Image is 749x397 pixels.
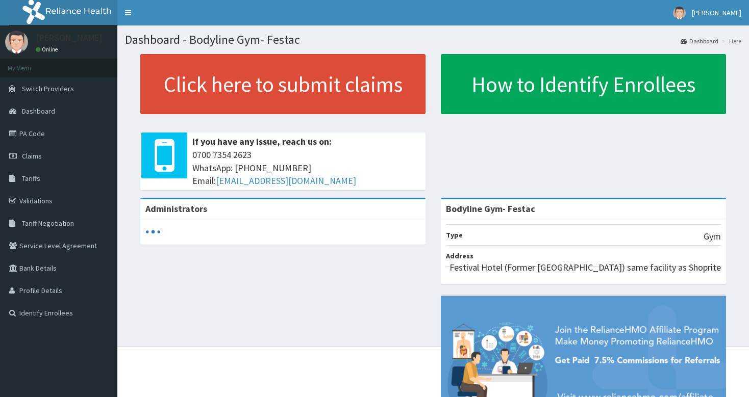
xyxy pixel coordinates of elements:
a: [EMAIL_ADDRESS][DOMAIN_NAME] [216,175,356,187]
p: Festival Hotel (Former [GEOGRAPHIC_DATA]) same facility as Shoprite [450,261,721,274]
span: [PERSON_NAME] [692,8,741,17]
span: Switch Providers [22,84,74,93]
svg: audio-loading [145,224,161,240]
span: Dashboard [22,107,55,116]
p: Gym [704,230,721,243]
b: Type [446,230,463,240]
img: User Image [673,7,686,19]
a: Dashboard [681,37,718,45]
b: Administrators [145,203,207,215]
strong: Bodyline Gym- Festac [446,203,535,215]
b: If you have any issue, reach us on: [192,136,332,147]
a: Click here to submit claims [140,54,426,114]
span: Claims [22,151,42,161]
b: Address [446,251,473,260]
li: Here [719,37,741,45]
span: Tariff Negotiation [22,219,74,228]
a: Online [36,46,60,53]
a: How to Identify Enrollees [441,54,726,114]
span: Tariffs [22,174,40,183]
p: [PERSON_NAME] [36,33,103,42]
img: User Image [5,31,28,54]
span: 0700 7354 2623 WhatsApp: [PHONE_NUMBER] Email: [192,148,420,188]
h1: Dashboard - Bodyline Gym- Festac [125,33,741,46]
